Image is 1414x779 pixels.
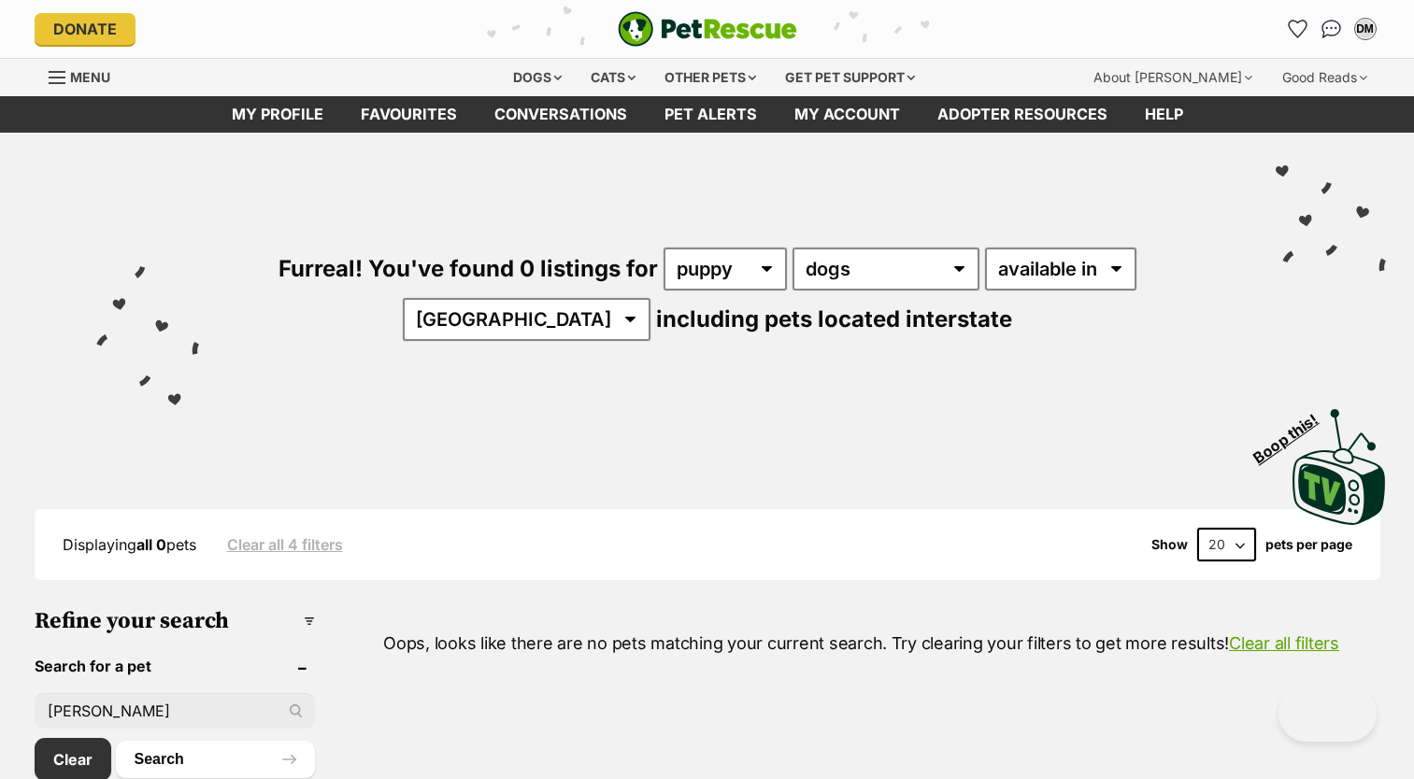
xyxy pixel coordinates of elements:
button: Search [116,741,315,778]
span: including pets located interstate [656,305,1012,333]
span: Displaying pets [63,535,196,554]
h3: Refine your search [35,608,315,634]
label: pets per page [1265,537,1352,552]
header: Search for a pet [35,658,315,674]
img: logo-e224e6f780fb5917bec1dbf3a21bbac754714ae5b6737aabdf751b685950b380.svg [618,11,797,47]
a: Menu [49,59,123,92]
div: Good Reads [1269,59,1380,96]
a: Donate [35,13,136,45]
a: My profile [213,96,342,133]
a: My account [776,96,919,133]
div: Get pet support [772,59,928,96]
p: Oops, looks like there are no pets matching your current search. Try clearing your filters to get... [343,630,1380,656]
button: My account [1350,14,1380,44]
a: Favourites [342,96,476,133]
a: Conversations [1317,14,1347,44]
img: PetRescue TV logo [1293,409,1386,525]
span: Menu [70,69,110,85]
ul: Account quick links [1283,14,1380,44]
iframe: Help Scout Beacon - Open [1278,686,1377,742]
span: Boop this! [1250,399,1336,466]
a: Favourites [1283,14,1313,44]
strong: all 0 [136,535,166,554]
a: Boop this! [1293,392,1386,529]
div: Dogs [500,59,575,96]
input: Toby [35,693,315,729]
img: chat-41dd97257d64d25036548639549fe6c8038ab92f7586957e7f3b1b290dea8141.svg [1321,20,1341,38]
div: DM [1356,20,1375,38]
a: conversations [476,96,646,133]
span: Show [1151,537,1188,552]
div: Other pets [651,59,769,96]
a: PetRescue [618,11,797,47]
div: About [PERSON_NAME] [1080,59,1265,96]
a: Pet alerts [646,96,776,133]
span: Furreal! You've found 0 listings for [279,255,658,282]
a: Clear all 4 filters [227,536,343,553]
a: Adopter resources [919,96,1126,133]
a: Help [1126,96,1202,133]
a: Clear all filters [1229,633,1339,653]
div: Cats [578,59,649,96]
